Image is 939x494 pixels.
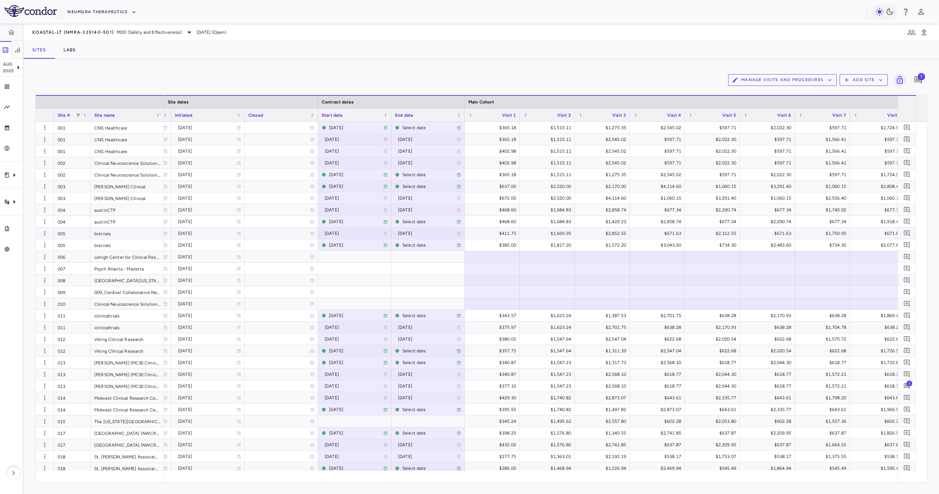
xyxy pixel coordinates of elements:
div: Viking Clinical Research [91,333,164,345]
svg: Add comment [903,277,910,284]
div: $468.60 [471,216,516,228]
div: [PERSON_NAME] (MCB) Clinical Research Centers [91,368,164,380]
div: [DATE] [398,134,457,145]
span: Contract dates [322,99,354,105]
div: [GEOGRAPHIC_DATA] (NWCRC) [91,427,164,439]
div: $638.28 [691,310,736,322]
div: [DATE] [398,192,457,204]
span: KOASTAL-LT (NMRA-335140-501) [32,29,114,35]
div: [DATE] [329,216,383,228]
div: $597.71 [856,145,901,157]
div: $597.71 [856,157,901,169]
div: [DATE] [398,157,457,169]
div: $2,290.74 [746,216,791,228]
span: Main Cohort [468,99,494,105]
span: MDD (Safety and Effectiveness) [117,29,182,36]
div: Select date [402,122,457,134]
div: 013 [54,380,91,392]
svg: Add comment [903,230,910,237]
div: $1,669.95 [526,228,571,239]
div: [PERSON_NAME] Clinical [91,192,164,204]
div: $1,060.15 [746,192,791,204]
div: 005 [54,239,91,251]
div: 013 [54,357,91,368]
div: $3,043.60 [636,239,681,251]
div: [GEOGRAPHIC_DATA] (NWCRC) [91,439,164,450]
div: $597.71 [801,169,846,181]
div: St. [PERSON_NAME] Associates & Midwest Research Group [91,451,164,462]
div: $1,750.95 [801,228,846,239]
div: $1,724.90 [856,169,901,181]
div: $672.00 [471,192,516,204]
button: Labs [55,41,84,59]
span: Visit 4 [667,113,681,118]
div: $1,566.41 [801,145,846,157]
div: $597.71 [691,122,736,134]
span: Visit 2 [557,113,571,118]
button: Add comment [902,381,912,391]
div: austinCTP [91,204,164,215]
div: $734.30 [801,239,846,251]
div: $1,623.24 [526,310,571,322]
div: $597.71 [801,122,846,134]
svg: Add comment [903,465,910,472]
span: This is the current site contract. [322,122,388,133]
div: 011 [54,322,91,333]
div: [DATE] [178,286,237,298]
div: $1,275.35 [581,122,626,134]
div: $1,515.11 [526,122,571,134]
div: brstrials [91,228,164,239]
div: $677.34 [746,204,791,216]
div: Midwest Clinical Research Center, LLC [91,404,164,415]
button: Add comment [902,451,912,461]
div: 018 [54,451,91,462]
div: $2,545.02 [636,169,681,181]
div: $1,387.53 [581,310,626,322]
div: $3,291.40 [691,192,736,204]
svg: Add comment [903,441,910,448]
div: $637.00 [471,181,516,192]
div: brstrials [91,239,164,251]
div: [DATE] [178,157,237,169]
div: 002 [54,157,91,168]
div: [DATE] [398,228,457,239]
svg: Add comment [903,206,910,213]
div: [DATE] [178,310,237,322]
svg: Add comment [903,335,910,342]
button: Add comment [902,440,912,450]
svg: Add comment [903,136,910,143]
button: Neumora Therapeutics [67,6,136,18]
div: $1,869.48 [856,310,901,322]
div: $677.34 [856,204,901,216]
div: $597.71 [636,157,681,169]
div: [DATE] [329,169,383,181]
span: Initiated [175,113,192,118]
div: 003 [54,192,91,204]
svg: Add comment [903,265,910,272]
div: $1,724.90 [856,122,901,134]
svg: Add comment [903,347,910,354]
button: Add comment [902,404,912,414]
div: $2,520.00 [526,192,571,204]
p: 2025 [3,68,14,74]
svg: Add comment [903,124,910,131]
button: Add comment [902,322,912,332]
div: $1,515.11 [526,169,571,181]
svg: Add comment [903,406,910,413]
div: 003 [54,181,91,192]
div: [DATE] [178,298,237,310]
span: Visit 3 [612,113,626,118]
button: Add comment [902,181,912,191]
div: $2,701.75 [636,310,681,322]
div: Select date [402,310,457,322]
button: Add comment [902,240,912,250]
div: [DATE] [325,134,383,145]
div: $597.71 [636,134,681,145]
div: 002 [54,169,91,180]
div: 018 [54,462,91,474]
span: This is the current site contract. [395,216,461,227]
span: This is the current site contract. [322,216,388,227]
div: Clinical Neuroscience Solutions - [GEOGRAPHIC_DATA] [91,169,164,180]
div: 001 [54,122,91,133]
div: Viking Clinical Research [91,345,164,356]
